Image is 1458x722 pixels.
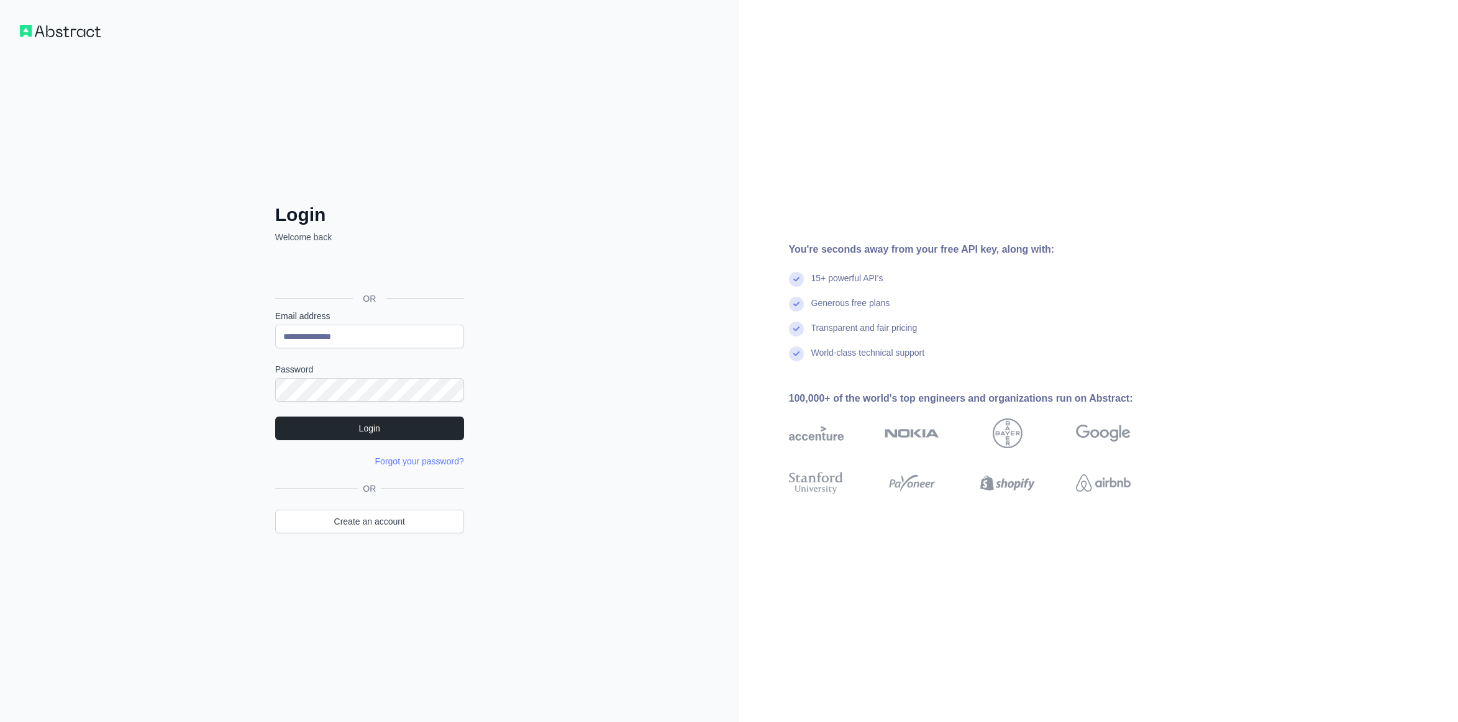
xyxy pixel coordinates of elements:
[885,418,939,448] img: nokia
[789,418,844,448] img: accenture
[811,346,925,371] div: World-class technical support
[811,322,918,346] div: Transparent and fair pricing
[789,322,804,336] img: check mark
[20,25,101,37] img: Workflow
[789,469,844,497] img: stanford university
[789,242,1170,257] div: You're seconds away from your free API key, along with:
[275,510,464,533] a: Create an account
[980,469,1035,497] img: shopify
[811,297,890,322] div: Generous free plans
[275,257,462,284] div: Inloggen met Google. Wordt geopend in een nieuw tabblad
[375,456,464,466] a: Forgot your password?
[885,469,939,497] img: payoneer
[789,391,1170,406] div: 100,000+ of the world's top engineers and organizations run on Abstract:
[275,417,464,440] button: Login
[789,272,804,287] img: check mark
[789,346,804,361] img: check mark
[811,272,883,297] div: 15+ powerful API's
[358,482,381,495] span: OR
[353,292,386,305] span: OR
[789,297,804,312] img: check mark
[269,257,468,284] iframe: Knop Inloggen met Google
[275,204,464,226] h2: Login
[1076,418,1131,448] img: google
[275,363,464,376] label: Password
[275,310,464,322] label: Email address
[993,418,1023,448] img: bayer
[1076,469,1131,497] img: airbnb
[275,231,464,243] p: Welcome back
